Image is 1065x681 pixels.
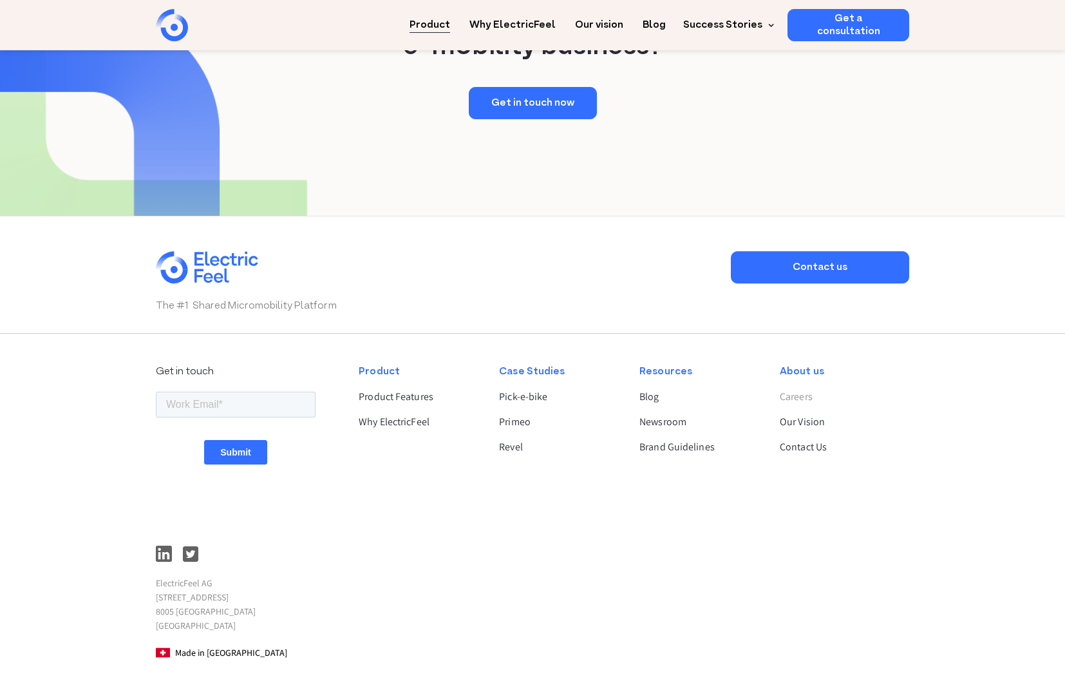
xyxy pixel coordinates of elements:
[675,9,778,41] div: Success Stories
[499,414,617,430] a: Primeo
[156,9,259,41] a: home
[731,251,910,283] a: Contact us
[780,364,898,379] div: About us
[639,414,758,430] a: Newsroom
[683,17,762,33] div: Success Stories
[156,298,718,314] p: The #1 Shared Micromobility Platform
[643,9,666,33] a: Blog
[780,389,898,405] a: Careers
[156,646,316,660] p: Made in [GEOGRAPHIC_DATA]
[410,9,450,33] a: Product
[359,364,477,379] div: Product
[156,389,316,531] iframe: Form 1
[499,389,617,405] a: Pick-e-bike
[499,364,617,379] div: Case Studies
[469,9,556,33] a: Why ElectricFeel
[787,9,909,41] a: Get a consultation
[359,414,477,430] a: Why ElectricFeel
[639,439,758,455] a: Brand Guidelines
[780,439,898,455] a: Contact Us
[156,576,316,633] p: ElectricFeel AG [STREET_ADDRESS] 8005 [GEOGRAPHIC_DATA] [GEOGRAPHIC_DATA]
[780,414,898,430] a: Our Vision
[469,87,597,119] a: Get in touch now
[575,9,623,33] a: Our vision
[359,389,477,405] a: Product Features
[639,389,758,405] a: Blog
[639,364,758,379] div: Resources
[156,364,316,379] div: Get in touch
[499,439,617,455] a: Revel
[980,596,1047,663] iframe: Chatbot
